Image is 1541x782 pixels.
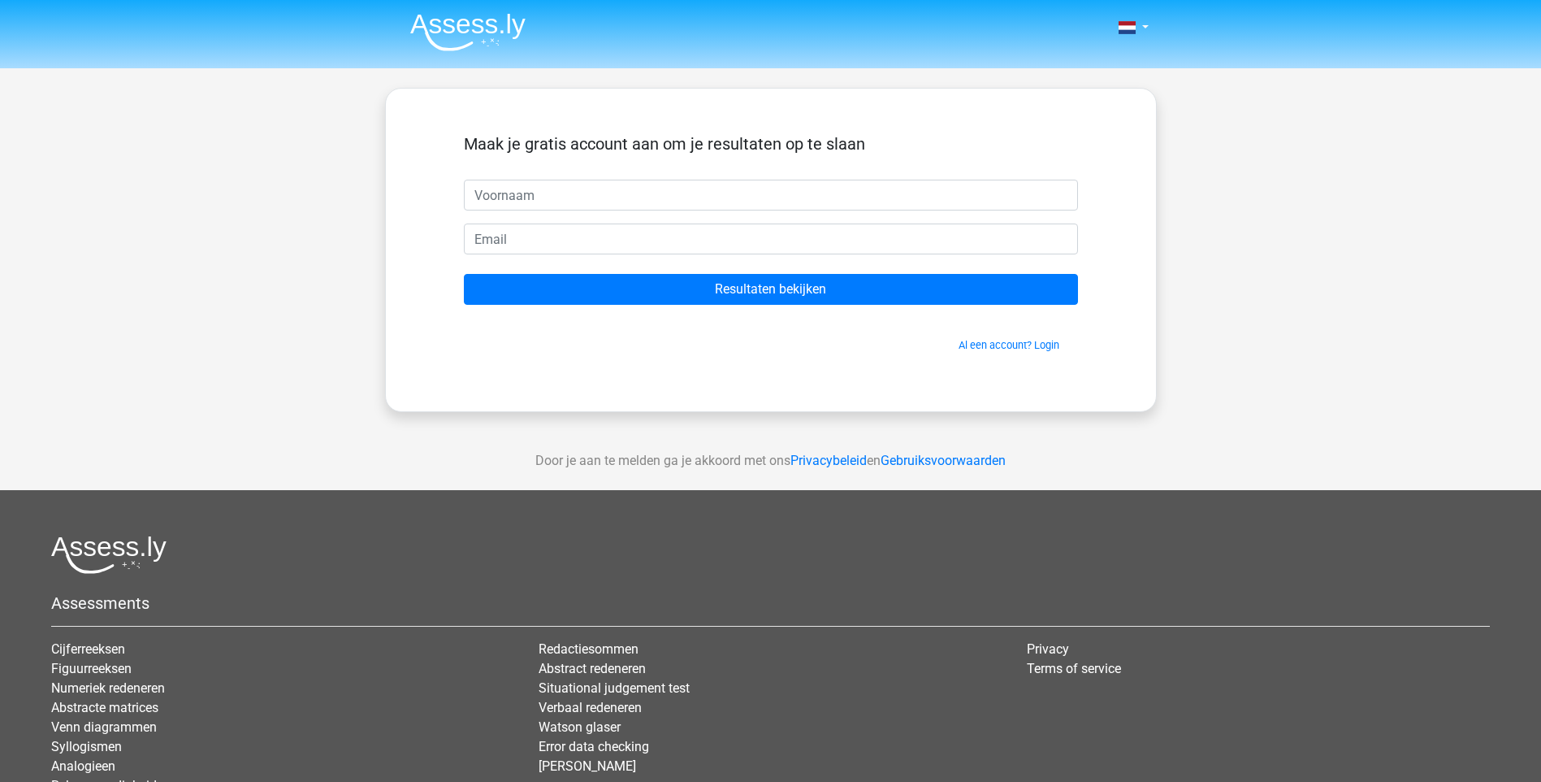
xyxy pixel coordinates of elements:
[464,274,1078,305] input: Resultaten bekijken
[51,661,132,676] a: Figuurreeksen
[51,536,167,574] img: Assessly logo
[539,719,621,735] a: Watson glaser
[539,641,638,657] a: Redactiesommen
[464,134,1078,154] h5: Maak je gratis account aan om je resultaten op te slaan
[51,719,157,735] a: Venn diagrammen
[539,680,690,696] a: Situational judgement test
[51,739,122,754] a: Syllogismen
[464,224,1078,254] input: Email
[959,339,1059,351] a: Al een account? Login
[51,700,158,715] a: Abstracte matrices
[539,700,642,715] a: Verbaal redeneren
[539,739,649,754] a: Error data checking
[410,13,526,51] img: Assessly
[51,758,115,774] a: Analogieen
[881,453,1006,468] a: Gebruiksvoorwaarden
[1027,661,1121,676] a: Terms of service
[51,593,1490,613] h5: Assessments
[539,661,646,676] a: Abstract redeneren
[51,680,165,696] a: Numeriek redeneren
[51,641,125,657] a: Cijferreeksen
[1027,641,1069,657] a: Privacy
[464,180,1078,211] input: Voornaam
[790,453,867,468] a: Privacybeleid
[539,758,636,774] a: [PERSON_NAME]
